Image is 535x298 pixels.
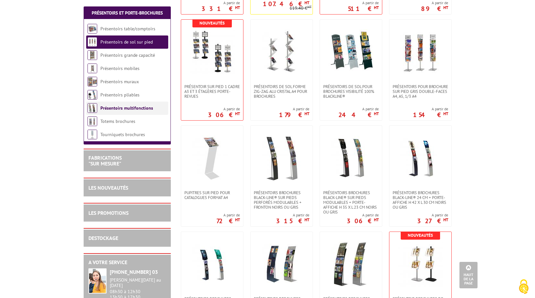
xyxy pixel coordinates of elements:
[208,113,240,117] p: 306 €
[459,262,478,288] a: Haut de la page
[304,217,309,223] sup: HT
[100,39,153,45] a: Présentoirs de sol sur pied
[184,190,240,200] span: Pupitres sur pied pour catalogues format A4
[190,29,235,74] img: Présentoir sur pied 1 cadre A3 et 3 étagères porte-revues
[100,92,139,98] a: Présentoirs pliables
[87,50,97,60] img: Présentoirs grande capacité
[88,210,129,216] a: LES PROMOTIONS
[87,130,97,139] img: Tourniquets brochures
[259,29,304,74] img: Présentoirs de sol forme ZIG-ZAG Alu Cristal A4 pour brochures
[216,219,240,223] p: 72 €
[279,106,309,112] span: A partir de
[413,106,448,112] span: A partir de
[443,217,448,223] sup: HT
[417,219,448,223] p: 327 €
[88,184,128,191] a: LES NOUVEAUTÉS
[276,213,309,218] span: A partir de
[88,260,166,265] h2: A votre service
[87,37,97,47] img: Présentoirs de sol sur pied
[307,5,312,9] sup: HT
[100,26,155,32] a: Présentoirs table/comptoirs
[259,135,304,181] img: Présentoirs brochures Black-Line® sur pieds perforés modulables + fronton Noirs ou Gris
[347,213,379,218] span: A partir de
[417,213,448,218] span: A partir de
[279,113,309,117] p: 179 €
[254,84,309,99] span: Présentoirs de sol forme ZIG-ZAG Alu Cristal A4 pour brochures
[328,135,374,181] img: Présentoirs brochures Black-Line® sur pieds modulables + porte-affiche H 35 x L 23 cm Noirs ou Gris
[348,0,379,5] span: A partir de
[251,190,313,210] a: Présentoirs brochures Black-Line® sur pieds perforés modulables + fronton Noirs ou Gris
[87,103,97,113] img: Présentoirs multifonctions
[87,90,97,100] img: Présentoirs pliables
[421,0,448,5] span: A partir de
[201,0,240,5] span: A partir de
[110,277,166,288] div: [PERSON_NAME][DATE] au [DATE]
[398,242,443,287] img: Présentoir brochures de sol simple-face GRIS ou Noir avec 2 étagères PLEXIGLASS
[389,84,451,99] a: Présentoirs pour brochure sur pied GRIS double-faces A4, A5, 1/3 A4
[181,190,243,200] a: Pupitres sur pied pour catalogues format A4
[338,113,379,117] p: 244 €
[87,24,97,34] img: Présentoirs table/comptoirs
[92,10,163,16] a: Présentoirs et Porte-brochures
[88,235,118,241] a: DESTOCKAGE
[408,233,433,238] b: Nouveautés
[323,190,379,214] span: Présentoirs brochures Black-Line® sur pieds modulables + porte-affiche H 35 x L 23 cm Noirs ou Gris
[254,190,309,210] span: Présentoirs brochures Black-Line® sur pieds perforés modulables + fronton Noirs ou Gris
[87,77,97,86] img: Présentoirs muraux
[87,64,97,73] img: Présentoirs mobiles
[184,84,240,99] span: Présentoir sur pied 1 cadre A3 et 3 étagères porte-revues
[216,213,240,218] span: A partir de
[320,84,382,99] a: Présentoirs de sol pour brochures visibilité 100% Blackline®
[259,242,304,287] img: Présentoirs brochures Black-Line® modulables L 48 cm + fronton - Noirs ou gris
[413,113,448,117] p: 154 €
[88,268,107,293] img: widget-service.jpg
[512,276,535,298] button: Cookies (fenêtre modale)
[290,6,312,11] p: 119.40 €
[100,132,145,137] a: Tourniquets brochures
[200,20,225,26] b: Nouveautés
[348,7,379,11] p: 511 €
[398,135,443,181] img: Présentoirs brochures Black-Line® 24 cm + porte-affiche H 42 x L 30 cm Noirs ou Gris
[276,219,309,223] p: 315 €
[190,242,235,287] img: Présentoirs brochures Black-Line® modulables + porte-affiche H 60 x L 40 cm Noirs ou Gris
[323,84,379,99] span: Présentoirs de sol pour brochures visibilité 100% Blackline®
[100,65,139,71] a: Présentoirs mobiles
[320,190,382,214] a: Présentoirs brochures Black-Line® sur pieds modulables + porte-affiche H 35 x L 23 cm Noirs ou Gris
[374,5,379,10] sup: HT
[235,111,240,116] sup: HT
[190,135,235,181] img: Pupitres sur pied pour catalogues format A4
[374,111,379,116] sup: HT
[338,106,379,112] span: A partir de
[516,279,532,295] img: Cookies (fenêtre modale)
[443,5,448,10] sup: HT
[88,154,122,167] a: FABRICATIONS"Sur Mesure"
[201,7,240,11] p: 331 €
[100,79,139,84] a: Présentoirs muraux
[110,269,158,275] strong: [PHONE_NUMBER] 03
[389,190,451,210] a: Présentoirs brochures Black-Line® 24 cm + porte-affiche H 42 x L 30 cm Noirs ou Gris
[347,219,379,223] p: 306 €
[328,242,374,287] img: Présentoirs brochures Black-Line® modulables L 48 cm + avec porte-affiche H 60 x L 40 cm Noirs ou...
[421,7,448,11] p: 89 €
[181,84,243,99] a: Présentoir sur pied 1 cadre A3 et 3 étagères porte-revues
[328,29,374,74] img: Présentoirs de sol pour brochures visibilité 100% Blackline®
[87,116,97,126] img: Totems brochures
[208,106,240,112] span: A partir de
[235,5,240,10] sup: HT
[374,217,379,223] sup: HT
[398,29,443,74] img: Présentoirs pour brochure sur pied GRIS double-faces A4, A5, 1/3 A4
[100,118,135,124] a: Totems brochures
[304,111,309,116] sup: HT
[100,105,153,111] a: Présentoirs multifonctions
[443,111,448,116] sup: HT
[263,2,309,6] p: 107.46 €
[100,52,155,58] a: Présentoirs grande capacité
[235,217,240,223] sup: HT
[251,84,313,99] a: Présentoirs de sol forme ZIG-ZAG Alu Cristal A4 pour brochures
[393,190,448,210] span: Présentoirs brochures Black-Line® 24 cm + porte-affiche H 42 x L 30 cm Noirs ou Gris
[393,84,448,99] span: Présentoirs pour brochure sur pied GRIS double-faces A4, A5, 1/3 A4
